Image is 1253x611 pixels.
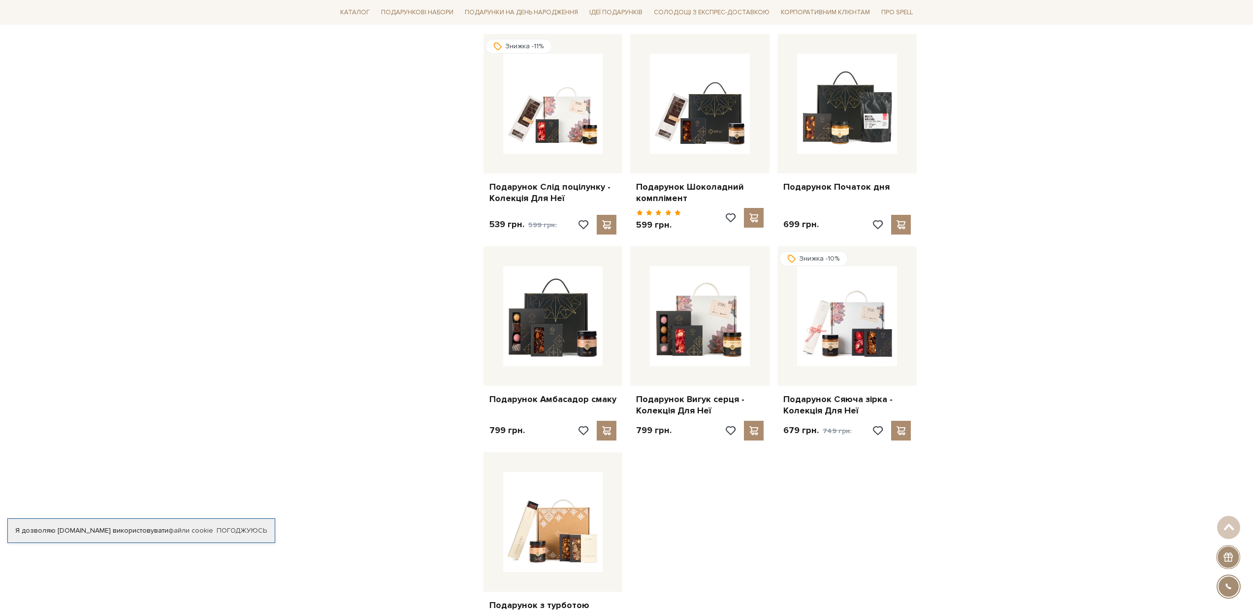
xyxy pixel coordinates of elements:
a: Про Spell [877,5,917,20]
a: Погоджуюсь [217,526,267,535]
p: 799 грн. [636,425,672,436]
p: 539 грн. [489,219,557,231]
p: 799 грн. [489,425,525,436]
div: Знижка -10% [779,251,848,266]
span: 749 грн. [823,427,852,435]
a: Подарунки на День народження [461,5,582,20]
p: 699 грн. [783,219,819,230]
a: Подарункові набори [377,5,457,20]
a: Ідеї подарунків [585,5,646,20]
a: Каталог [336,5,374,20]
p: 679 грн. [783,425,852,437]
a: Солодощі з експрес-доставкою [650,4,773,21]
div: Я дозволяю [DOMAIN_NAME] використовувати [8,526,275,535]
a: Подарунок Шоколадний комплімент [636,181,764,204]
a: Корпоративним клієнтам [777,5,874,20]
div: Знижка -11% [485,39,552,54]
a: Подарунок з турботою [489,600,617,611]
span: 599 грн. [528,221,557,229]
a: Подарунок Слід поцілунку - Колекція Для Неї [489,181,617,204]
a: Подарунок Амбасадор смаку [489,394,617,405]
a: Подарунок Сяюча зірка - Колекція Для Неї [783,394,911,417]
p: 599 грн. [636,219,681,231]
a: файли cookie [168,526,213,535]
a: Подарунок Вигук серця - Колекція Для Неї [636,394,764,417]
a: Подарунок Початок дня [783,181,911,193]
